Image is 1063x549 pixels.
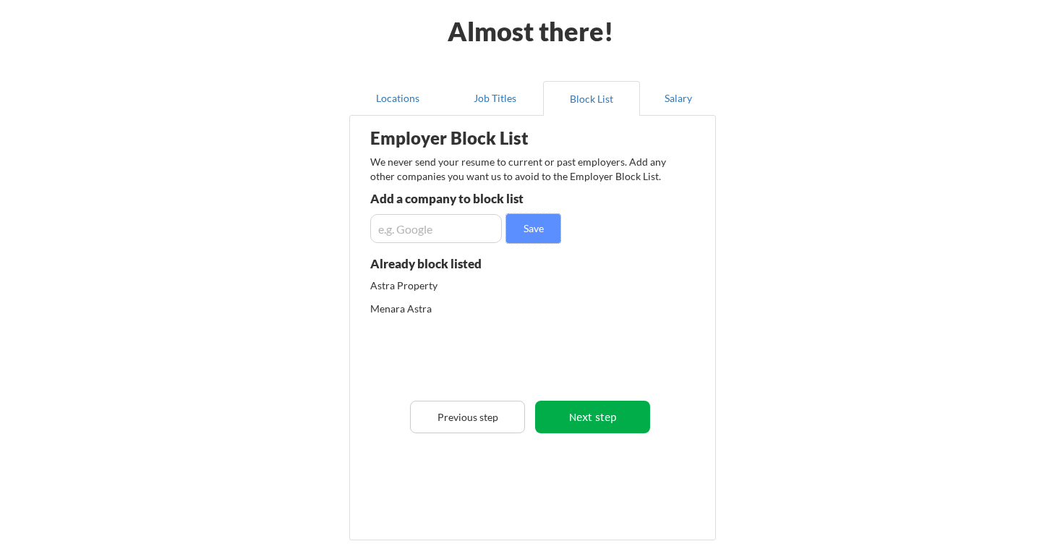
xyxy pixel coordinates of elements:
[370,192,582,205] div: Add a company to block list
[543,81,640,116] button: Block List
[349,81,446,116] button: Locations
[370,302,523,316] div: Menara Astra
[640,81,716,116] button: Salary
[446,81,543,116] button: Job Titles
[370,155,675,183] div: We never send your resume to current or past employers. Add any other companies you want us to av...
[535,401,650,433] button: Next step
[370,214,502,243] input: e.g. Google
[370,278,523,293] div: Astra Property
[410,401,525,433] button: Previous step
[430,18,632,44] div: Almost there!
[370,129,597,147] div: Employer Block List
[506,214,560,243] button: Save
[370,258,531,270] div: Already block listed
